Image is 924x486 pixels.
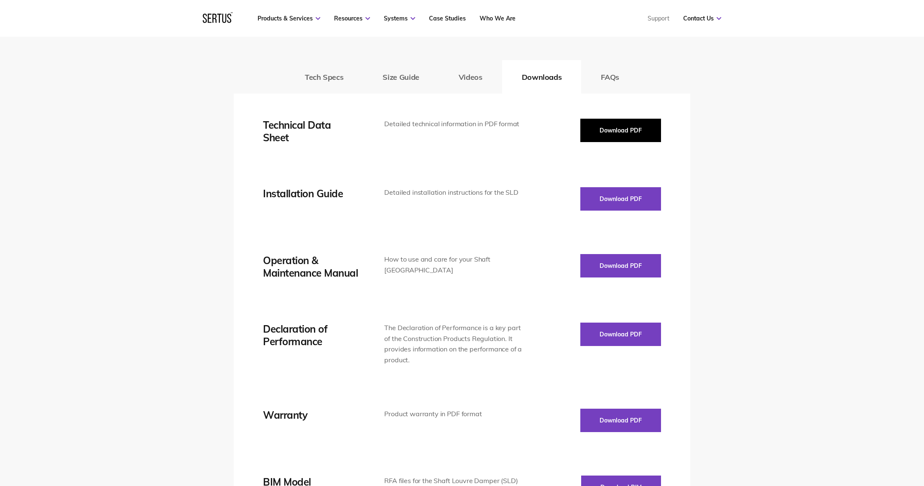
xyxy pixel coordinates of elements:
[580,323,661,346] button: Download PDF
[580,119,661,142] button: Download PDF
[439,60,502,94] button: Videos
[263,119,359,144] div: Technical Data Sheet
[384,254,523,275] div: How to use and care for your Shaft [GEOGRAPHIC_DATA]
[683,15,721,22] a: Contact Us
[480,15,516,22] a: Who We Are
[580,187,661,211] button: Download PDF
[384,323,523,365] div: The Declaration of Performance is a key part of the Construction Products Regulation. It provides...
[363,60,439,94] button: Size Guide
[384,187,523,198] div: Detailed installation instructions for the SLD
[429,15,466,22] a: Case Studies
[384,409,523,420] div: Product warranty in PDF format
[263,254,359,279] div: Operation & Maintenance Manual
[285,60,363,94] button: Tech Specs
[581,60,639,94] button: FAQs
[263,409,359,421] div: Warranty
[384,119,523,130] div: Detailed technical information in PDF format
[258,15,320,22] a: Products & Services
[263,187,359,200] div: Installation Guide
[580,254,661,277] button: Download PDF
[334,15,370,22] a: Resources
[384,15,415,22] a: Systems
[580,409,661,432] button: Download PDF
[648,15,669,22] a: Support
[263,323,359,348] div: Declaration of Performance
